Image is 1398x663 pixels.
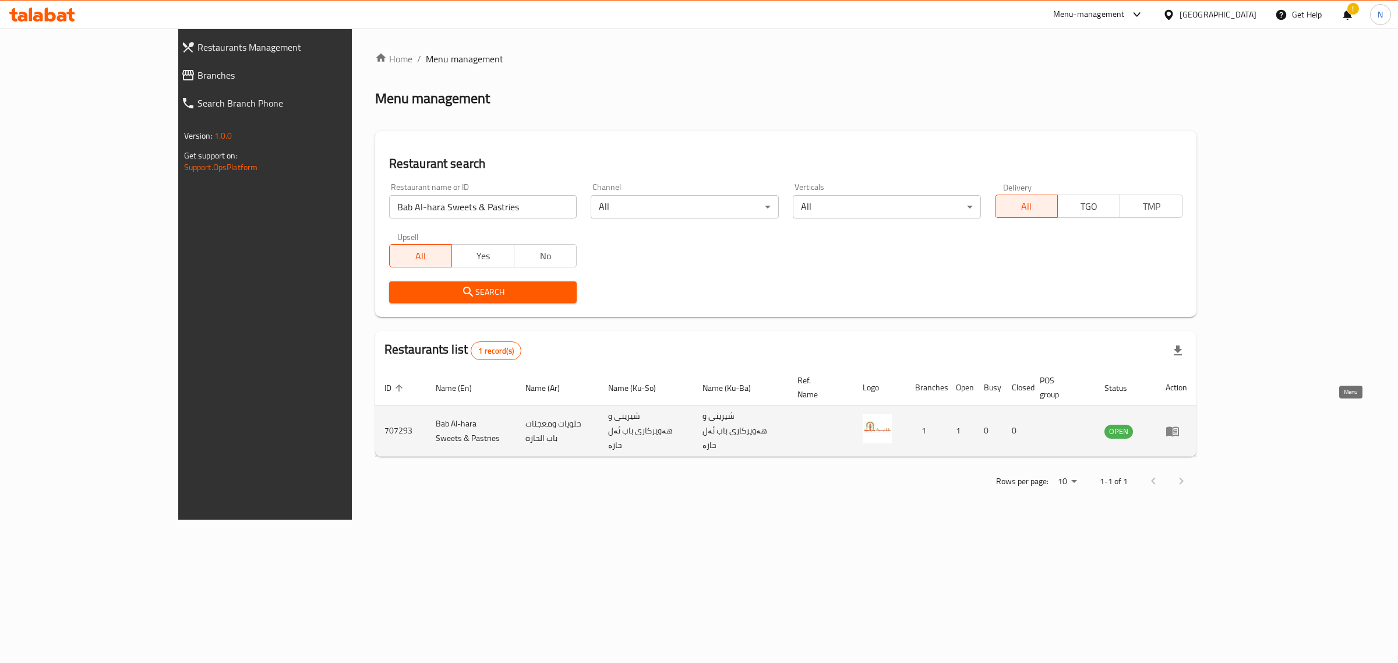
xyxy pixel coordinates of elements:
button: TMP [1120,195,1182,218]
div: Export file [1164,337,1192,365]
span: Version: [184,128,213,143]
h2: Restaurant search [389,155,1183,172]
th: Action [1156,370,1196,405]
span: All [1000,198,1053,215]
td: 1 [947,405,975,457]
span: ID [384,381,407,395]
div: All [591,195,779,218]
span: Search Branch Phone [197,96,403,110]
span: Restaurants Management [197,40,403,54]
span: All [394,248,447,265]
p: 1-1 of 1 [1100,474,1128,489]
td: 0 [1002,405,1030,457]
span: Status [1104,381,1142,395]
span: Ref. Name [797,373,839,401]
div: Menu-management [1053,8,1125,22]
div: All [793,195,981,218]
input: Search for restaurant name or ID.. [389,195,577,218]
span: POS group [1040,373,1081,401]
span: Name (En) [436,381,487,395]
span: No [519,248,572,265]
button: Yes [451,244,514,267]
h2: Menu management [375,89,490,108]
th: Open [947,370,975,405]
a: Support.OpsPlatform [184,160,258,175]
button: All [995,195,1058,218]
p: Rows per page: [996,474,1048,489]
td: شیرینی و هەویرکاری باب ئەل حارە [599,405,693,457]
a: Restaurants Management [172,33,412,61]
th: Closed [1002,370,1030,405]
span: 1 record(s) [471,345,521,357]
td: شیرینی و هەویرکاری باب ئەل حارە [693,405,788,457]
span: Get support on: [184,148,238,163]
td: Bab Al-hara Sweets & Pastries [426,405,516,457]
span: Yes [457,248,510,265]
nav: breadcrumb [375,52,1197,66]
span: TMP [1125,198,1178,215]
button: Search [389,281,577,303]
span: Branches [197,68,403,82]
span: 1.0.0 [214,128,232,143]
th: Branches [906,370,947,405]
label: Upsell [397,232,419,241]
span: Search [398,285,568,299]
div: Rows per page: [1053,473,1081,491]
div: OPEN [1104,425,1133,439]
td: حلويات ومعجنات باب الحارة [516,405,599,457]
span: N [1378,8,1383,21]
span: Name (Ar) [525,381,575,395]
div: Total records count [471,341,521,360]
span: Menu management [426,52,503,66]
td: 1 [906,405,947,457]
table: enhanced table [375,370,1197,457]
span: Name (Ku-Ba) [702,381,766,395]
div: [GEOGRAPHIC_DATA] [1180,8,1256,21]
h2: Restaurants list [384,341,521,360]
button: No [514,244,577,267]
img: Bab Al-hara Sweets & Pastries [863,414,892,443]
td: 0 [975,405,1002,457]
span: Name (Ku-So) [608,381,671,395]
a: Branches [172,61,412,89]
button: TGO [1057,195,1120,218]
span: TGO [1062,198,1115,215]
a: Search Branch Phone [172,89,412,117]
th: Busy [975,370,1002,405]
th: Logo [853,370,906,405]
li: / [417,52,421,66]
span: OPEN [1104,425,1133,438]
button: All [389,244,452,267]
label: Delivery [1003,183,1032,191]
